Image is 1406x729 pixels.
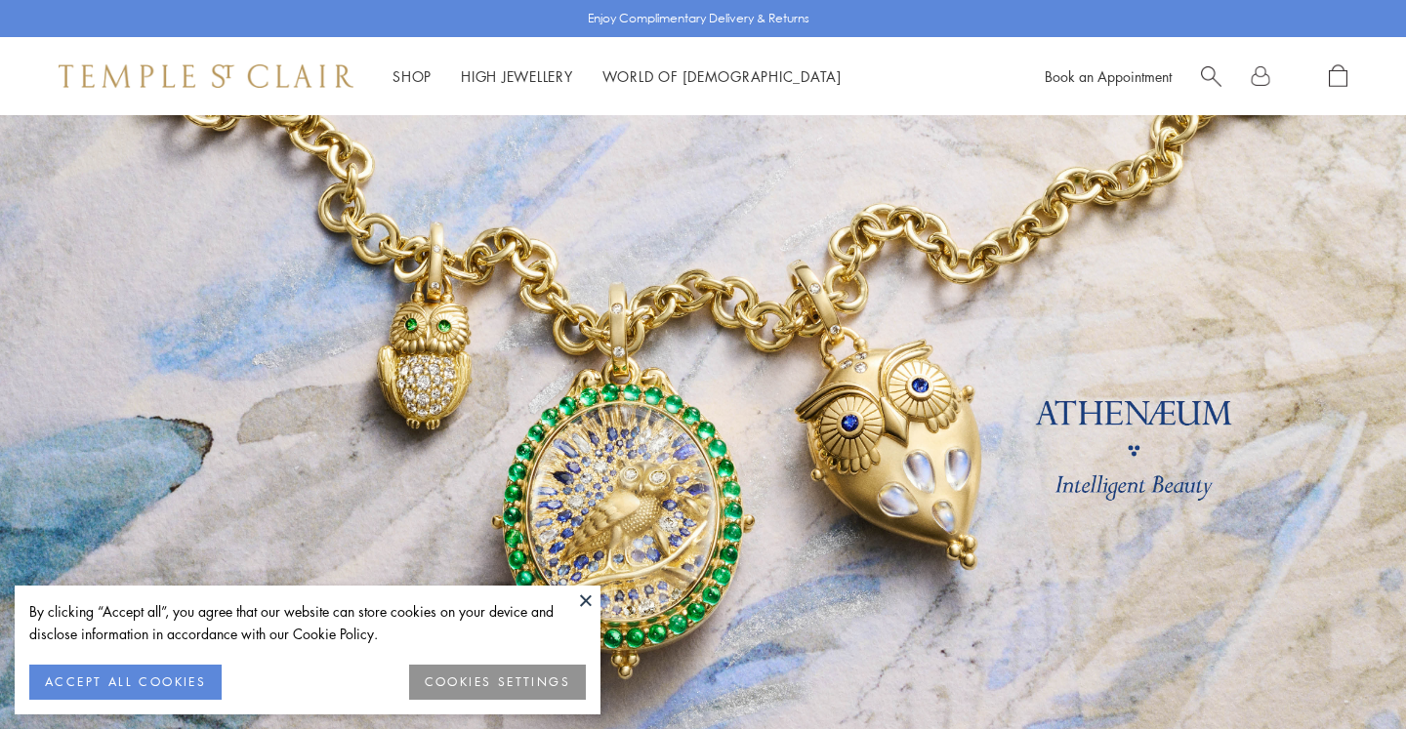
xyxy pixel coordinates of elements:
button: ACCEPT ALL COOKIES [29,665,222,700]
img: Temple St. Clair [59,64,353,88]
a: Book an Appointment [1045,66,1172,86]
p: Enjoy Complimentary Delivery & Returns [588,9,809,28]
a: Open Shopping Bag [1329,64,1347,89]
a: Search [1201,64,1221,89]
a: ShopShop [393,66,432,86]
a: World of [DEMOGRAPHIC_DATA]World of [DEMOGRAPHIC_DATA] [602,66,842,86]
nav: Main navigation [393,64,842,89]
div: By clicking “Accept all”, you agree that our website can store cookies on your device and disclos... [29,600,586,645]
a: High JewelleryHigh Jewellery [461,66,573,86]
button: COOKIES SETTINGS [409,665,586,700]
